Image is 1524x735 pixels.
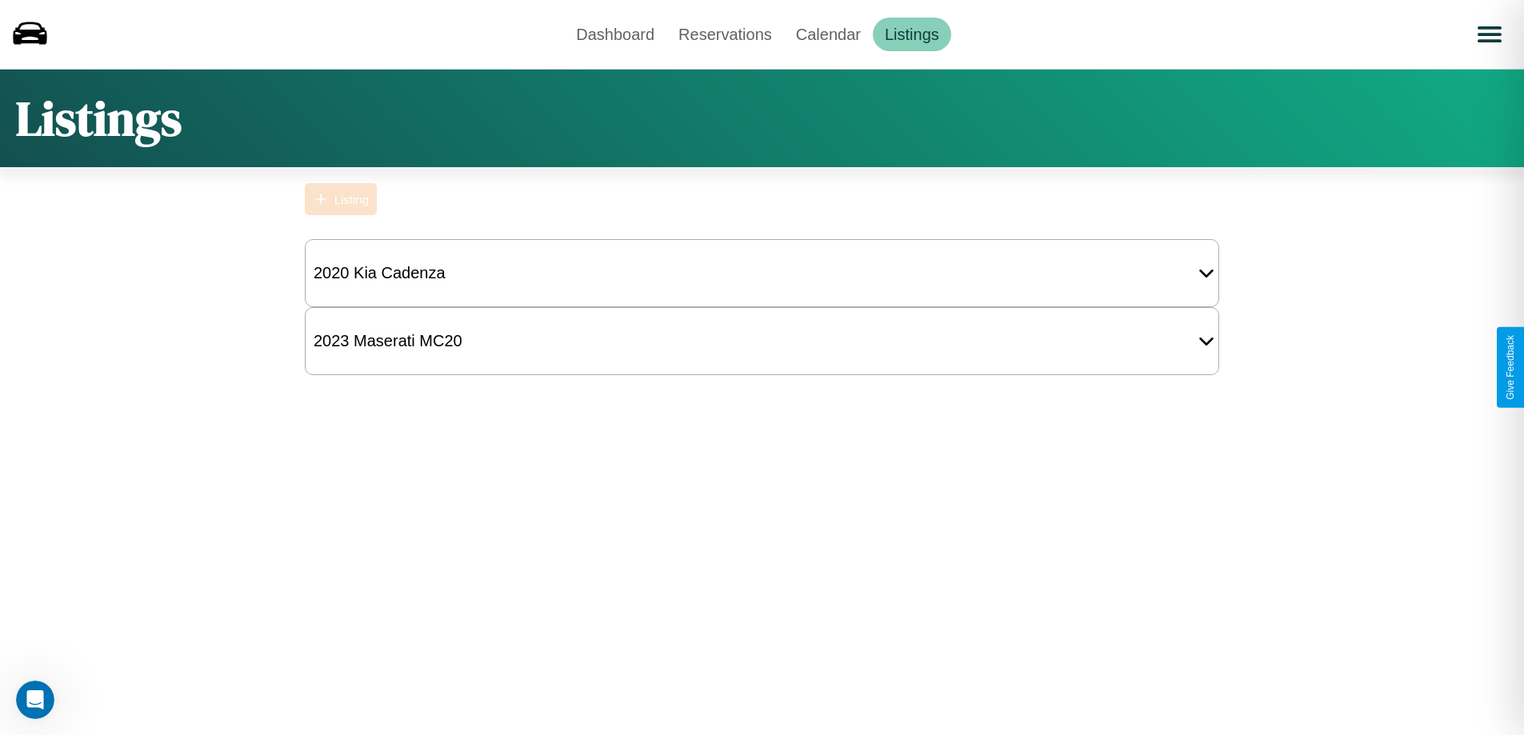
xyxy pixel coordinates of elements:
[16,86,182,151] h1: Listings
[666,18,784,51] a: Reservations
[306,324,470,358] div: 2023 Maserati MC20
[305,183,377,215] button: Listing
[784,18,873,51] a: Calendar
[1505,335,1516,400] div: Give Feedback
[873,18,951,51] a: Listings
[334,193,369,206] div: Listing
[306,256,454,290] div: 2020 Kia Cadenza
[564,18,666,51] a: Dashboard
[16,681,54,719] iframe: Intercom live chat
[1467,12,1512,57] button: Open menu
